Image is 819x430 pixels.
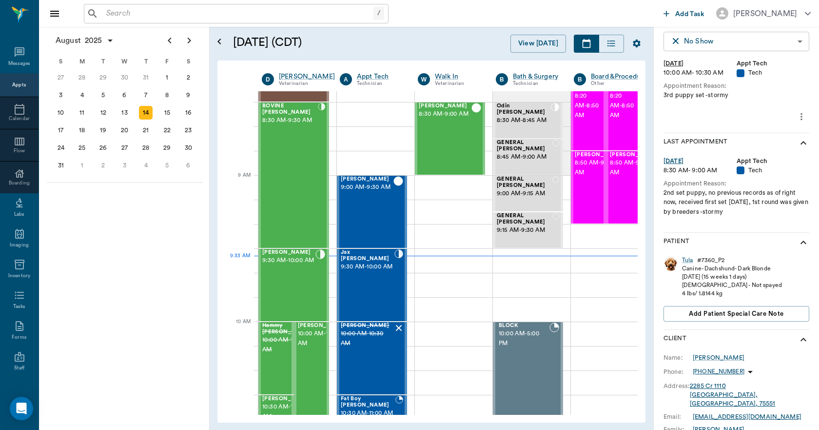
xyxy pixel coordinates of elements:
[179,31,199,50] button: Next page
[693,353,744,362] a: [PERSON_NAME]
[337,248,407,322] div: CHECKED_IN, 9:30 AM - 10:00 AM
[737,166,810,175] div: Tech
[75,71,89,84] div: Monday, July 28, 2025
[139,141,153,155] div: Thursday, August 28, 2025
[75,159,89,172] div: Monday, September 1, 2025
[693,368,744,376] p: [PHONE_NUMBER]
[575,91,599,121] span: 8:20 AM - 8:50 AM
[160,123,174,137] div: Friday, August 22, 2025
[697,256,725,265] div: # 7360_P2
[114,54,136,69] div: W
[160,71,174,84] div: Friday, August 1, 2025
[499,323,549,329] span: BLOCK
[493,175,563,212] div: NOT_CONFIRMED, 9:00 AM - 9:15 AM
[181,123,195,137] div: Saturday, August 23, 2025
[262,396,311,402] span: [PERSON_NAME]
[160,141,174,155] div: Friday, August 29, 2025
[181,106,195,120] div: Saturday, August 16, 2025
[135,54,156,69] div: T
[214,23,225,61] button: Open calendar
[181,141,195,155] div: Saturday, August 30, 2025
[663,137,727,149] p: Last Appointment
[510,35,566,53] button: View [DATE]
[497,103,551,116] span: Odin [PERSON_NAME]
[233,35,402,50] h5: [DATE] (CDT)
[606,151,641,224] div: BOOKED, 8:50 AM - 9:20 AM
[93,54,114,69] div: T
[435,72,481,82] div: Walk In
[262,103,318,116] span: BOVINE [PERSON_NAME]
[737,68,810,78] div: Tech
[298,323,347,329] span: [PERSON_NAME]
[72,54,93,69] div: M
[663,237,689,248] p: Patient
[341,323,393,329] span: [PERSON_NAME]
[258,248,329,322] div: CHECKED_IN, 9:30 AM - 10:00 AM
[493,102,563,139] div: CHECKED_IN, 8:30 AM - 8:45 AM
[497,225,552,235] span: 9:15 AM - 9:30 AM
[97,123,110,137] div: Tuesday, August 19, 2025
[663,188,809,217] div: 2nd set puppy, no previous records as of right now, received first set [DATE], 1st round was give...
[177,54,199,69] div: S
[262,73,274,85] div: D
[279,72,335,82] div: [PERSON_NAME]
[10,397,33,420] div: Open Intercom Messenger
[418,73,430,85] div: W
[497,213,552,225] span: GENERAL [PERSON_NAME]
[118,106,132,120] div: Wednesday, August 13, 2025
[118,159,132,172] div: Wednesday, September 3, 2025
[357,72,403,82] div: Appt Tech
[12,82,26,89] div: Appts
[689,308,783,319] span: Add patient Special Care Note
[8,60,31,67] div: Messages
[660,4,708,22] button: Add Task
[139,71,153,84] div: Thursday, July 31, 2025
[682,265,782,273] div: Canine - Dachshund - Dark Blonde
[118,88,132,102] div: Wednesday, August 6, 2025
[262,116,318,125] span: 8:30 AM - 9:30 AM
[13,303,25,310] div: Tasks
[513,72,559,82] a: Bath & Surgery
[798,137,809,149] svg: show more
[737,157,810,166] div: Appt Tech
[118,123,132,137] div: Wednesday, August 20, 2025
[663,82,809,91] div: Appointment Reason:
[497,176,552,189] span: GENERAL [PERSON_NAME]
[419,103,471,109] span: [PERSON_NAME]
[54,34,83,47] span: August
[499,329,549,348] span: 10:00 AM - 5:00 PM
[97,159,110,172] div: Tuesday, September 2, 2025
[575,152,624,158] span: [PERSON_NAME]
[693,414,801,420] a: [EMAIL_ADDRESS][DOMAIN_NAME]
[419,109,471,119] span: 8:30 AM - 9:00 AM
[610,91,634,121] span: 8:20 AM - 8:50 AM
[54,71,68,84] div: Sunday, July 27, 2025
[75,141,89,155] div: Monday, August 25, 2025
[54,123,68,137] div: Sunday, August 17, 2025
[54,106,68,120] div: Sunday, August 10, 2025
[798,237,809,248] svg: show more
[493,139,563,175] div: NOT_CONFIRMED, 8:45 AM - 9:00 AM
[225,317,251,341] div: 10 AM
[610,158,659,178] span: 8:50 AM - 9:20 AM
[298,329,347,348] span: 10:00 AM - 11:00 AM
[75,123,89,137] div: Monday, August 18, 2025
[258,322,294,395] div: CANCELED, 10:00 AM - 10:30 AM
[160,31,179,50] button: Previous page
[357,80,403,88] div: Technician
[496,73,508,85] div: B
[139,159,153,172] div: Thursday, September 4, 2025
[682,289,782,298] div: 4 lbs / 1.8144 kg
[663,256,678,271] img: Profile Image
[160,106,174,120] div: Friday, August 15, 2025
[690,383,775,407] a: 2285 Cr 1110[GEOGRAPHIC_DATA], [GEOGRAPHIC_DATA], 75551
[733,8,797,20] div: [PERSON_NAME]
[497,152,552,162] span: 8:45 AM - 9:00 AM
[181,159,195,172] div: Saturday, September 6, 2025
[591,72,650,82] div: Board &Procedures
[45,4,64,23] button: Close drawer
[493,212,563,248] div: NOT_CONFIRMED, 9:15 AM - 9:30 AM
[341,262,394,272] span: 9:30 AM - 10:00 AM
[14,211,24,218] div: Labs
